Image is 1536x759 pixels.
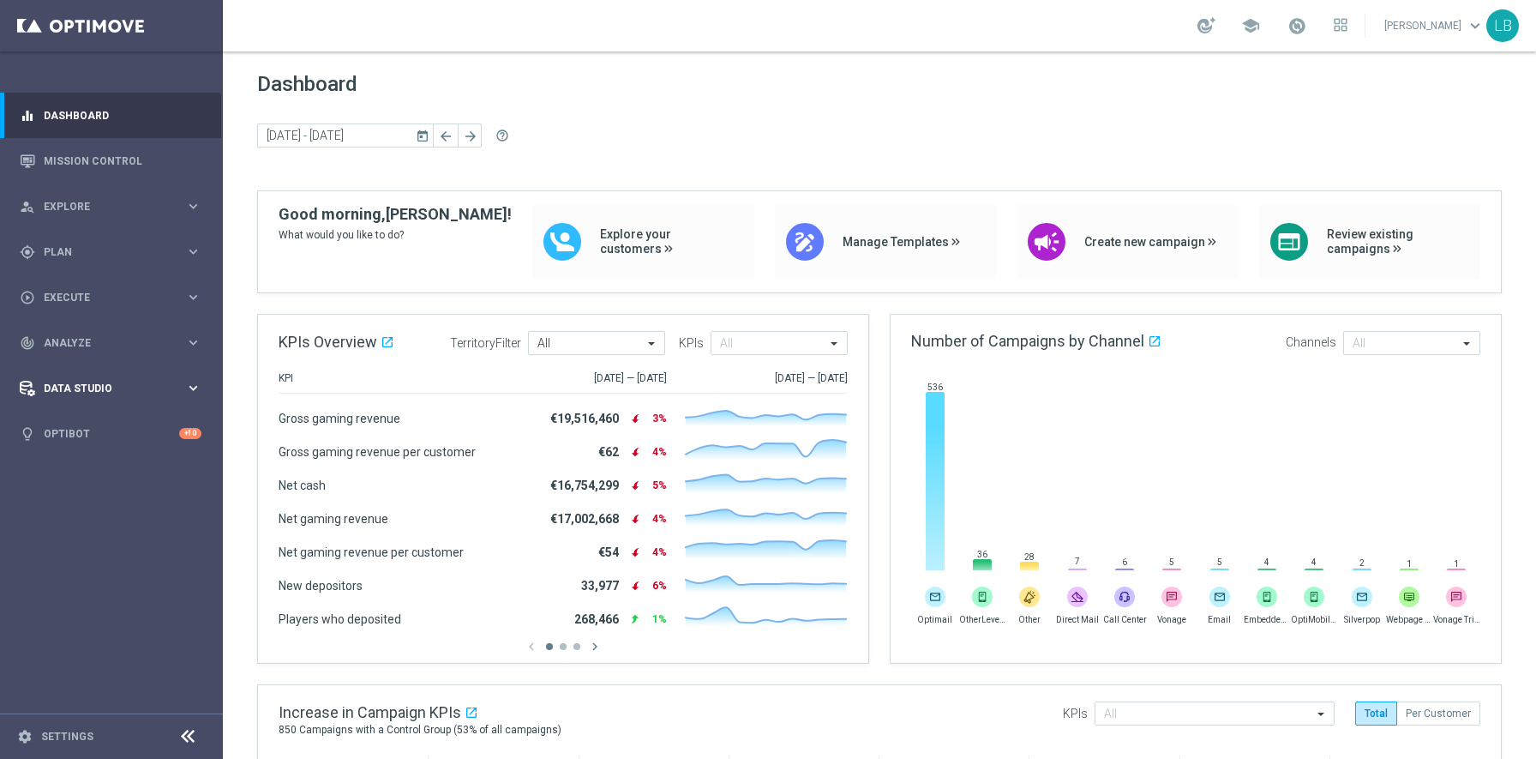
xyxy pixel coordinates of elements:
div: Mission Control [20,138,201,184]
button: Mission Control [19,154,202,168]
div: Analyze [20,335,185,351]
div: Plan [20,244,185,260]
i: gps_fixed [20,244,35,260]
i: keyboard_arrow_right [185,198,201,214]
button: play_circle_outline Execute keyboard_arrow_right [19,291,202,304]
button: Data Studio keyboard_arrow_right [19,382,202,395]
span: Explore [44,202,185,212]
span: Execute [44,292,185,303]
i: keyboard_arrow_right [185,244,201,260]
i: track_changes [20,335,35,351]
div: +10 [179,428,201,439]
a: Optibot [44,411,179,456]
span: Analyze [44,338,185,348]
span: Plan [44,247,185,257]
i: play_circle_outline [20,290,35,305]
span: Data Studio [44,383,185,394]
div: Explore [20,199,185,214]
a: [PERSON_NAME]keyboard_arrow_down [1383,13,1486,39]
div: Execute [20,290,185,305]
i: equalizer [20,108,35,123]
i: keyboard_arrow_right [185,289,201,305]
i: person_search [20,199,35,214]
div: Optibot [20,411,201,456]
button: lightbulb Optibot +10 [19,427,202,441]
button: equalizer Dashboard [19,109,202,123]
a: Settings [41,732,93,742]
button: track_changes Analyze keyboard_arrow_right [19,336,202,350]
a: Mission Control [44,138,201,184]
i: keyboard_arrow_right [185,334,201,351]
div: Data Studio [20,381,185,396]
i: lightbulb [20,426,35,442]
span: school [1241,16,1260,35]
a: Dashboard [44,93,201,138]
i: keyboard_arrow_right [185,380,201,396]
div: LB [1486,9,1519,42]
span: keyboard_arrow_down [1466,16,1485,35]
i: settings [17,729,33,744]
button: person_search Explore keyboard_arrow_right [19,200,202,214]
button: gps_fixed Plan keyboard_arrow_right [19,245,202,259]
div: Dashboard [20,93,201,138]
